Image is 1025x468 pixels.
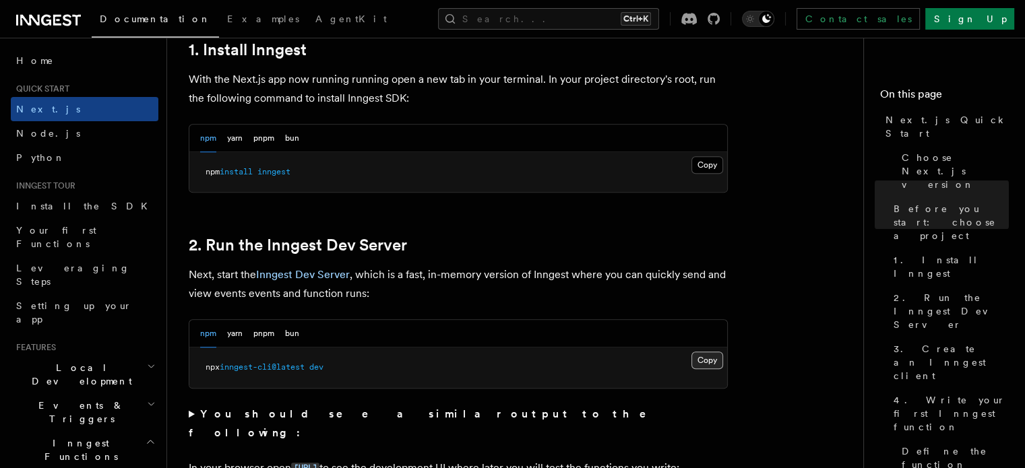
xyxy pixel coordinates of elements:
span: Inngest Functions [11,436,146,463]
button: Toggle dark mode [742,11,774,27]
button: Events & Triggers [11,393,158,431]
button: pnpm [253,320,274,347]
a: 1. Install Inngest [888,248,1009,286]
a: Choose Next.js version [896,145,1009,197]
button: Search...Ctrl+K [438,8,659,30]
span: 4. Write your first Inngest function [894,393,1009,434]
span: 3. Create an Inngest client [894,342,1009,382]
button: Copy [691,156,723,174]
a: Before you start: choose a project [888,197,1009,248]
span: Events & Triggers [11,399,147,426]
span: AgentKit [315,13,387,24]
p: Next, start the , which is a fast, in-memory version of Inngest where you can quickly send and vi... [189,265,728,303]
button: yarn [227,125,243,152]
span: Before you start: choose a project [894,202,1009,242]
span: inngest [257,167,290,176]
span: install [220,167,253,176]
a: Examples [219,4,307,36]
button: bun [285,125,299,152]
span: Node.js [16,128,80,139]
a: Python [11,145,158,170]
span: Home [16,54,54,67]
span: Inngest tour [11,180,75,191]
button: Local Development [11,356,158,393]
span: npx [206,362,220,372]
a: Inngest Dev Server [256,268,350,281]
span: Next.js Quick Start [886,113,1009,140]
a: Sign Up [925,8,1014,30]
a: Next.js [11,97,158,121]
a: Your first Functions [11,218,158,256]
a: Node.js [11,121,158,145]
button: yarn [227,320,243,347]
span: Install the SDK [16,201,156,211]
button: bun [285,320,299,347]
a: 2. Run the Inngest Dev Server [189,236,407,255]
span: Leveraging Steps [16,263,130,287]
span: Choose Next.js version [902,151,1009,191]
span: Your first Functions [16,225,96,249]
a: Setting up your app [11,294,158,331]
a: Install the SDK [11,194,158,218]
a: Next.js Quick Start [880,108,1009,145]
span: dev [309,362,323,372]
span: 2. Run the Inngest Dev Server [894,291,1009,331]
a: 2. Run the Inngest Dev Server [888,286,1009,337]
span: Next.js [16,104,80,114]
a: 3. Create an Inngest client [888,337,1009,388]
summary: You should see a similar output to the following: [189,405,728,442]
span: Features [11,342,56,353]
span: inngest-cli@latest [220,362,305,372]
a: 4. Write your first Inngest function [888,388,1009,439]
a: Documentation [92,4,219,38]
span: Python [16,152,65,163]
button: npm [200,125,216,152]
a: Home [11,48,158,73]
button: pnpm [253,125,274,152]
span: Examples [227,13,299,24]
button: Copy [691,352,723,369]
button: npm [200,320,216,347]
a: AgentKit [307,4,395,36]
span: Quick start [11,83,69,94]
span: Local Development [11,361,147,388]
span: Documentation [100,13,211,24]
span: 1. Install Inngest [894,253,1009,280]
p: With the Next.js app now running running open a new tab in your terminal. In your project directo... [189,70,728,108]
a: Leveraging Steps [11,256,158,294]
strong: You should see a similar output to the following: [189,407,665,439]
h4: On this page [880,86,1009,108]
a: 1. Install Inngest [189,40,307,59]
a: Contact sales [797,8,920,30]
span: npm [206,167,220,176]
kbd: Ctrl+K [621,12,651,26]
span: Setting up your app [16,300,132,325]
